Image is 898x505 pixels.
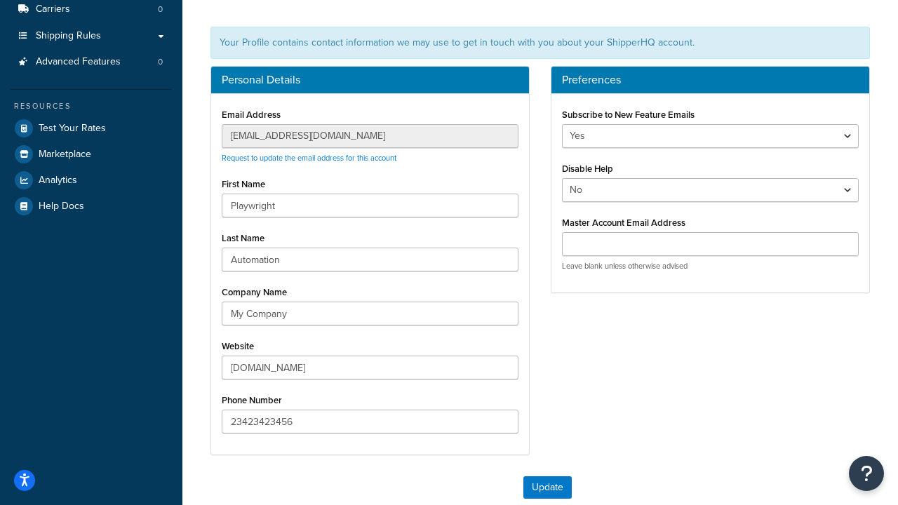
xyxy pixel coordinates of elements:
[222,152,396,163] a: Request to update the email address for this account
[11,194,172,219] a: Help Docs
[562,109,695,120] label: Subscribe to New Feature Emails
[210,27,870,59] div: Your Profile contains contact information we may use to get in touch with you about your ShipperH...
[222,179,265,189] label: First Name
[222,233,264,243] label: Last Name
[523,476,572,499] button: Update
[36,30,101,42] span: Shipping Rules
[39,149,91,161] span: Marketplace
[158,4,163,15] span: 0
[222,109,281,120] label: Email Address
[11,49,172,75] a: Advanced Features 0
[36,56,121,68] span: Advanced Features
[222,341,254,351] label: Website
[36,4,70,15] span: Carriers
[11,23,172,49] a: Shipping Rules
[11,168,172,193] a: Analytics
[562,74,859,86] h3: Preferences
[222,74,518,86] h3: Personal Details
[562,163,613,174] label: Disable Help
[11,116,172,141] a: Test Your Rates
[11,142,172,167] a: Marketplace
[222,287,287,297] label: Company Name
[39,123,106,135] span: Test Your Rates
[39,201,84,213] span: Help Docs
[222,395,282,405] label: Phone Number
[849,456,884,491] button: Open Resource Center
[11,100,172,112] div: Resources
[11,49,172,75] li: Advanced Features
[562,217,685,228] label: Master Account Email Address
[562,261,859,271] p: Leave blank unless otherwise advised
[39,175,77,187] span: Analytics
[158,56,163,68] span: 0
